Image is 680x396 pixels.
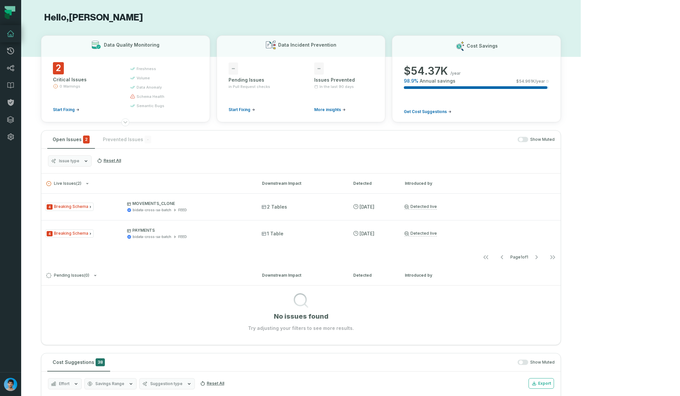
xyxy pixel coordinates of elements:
button: Open Issues [47,131,95,148]
span: - [314,62,324,75]
img: avatar of Omri Ildis [4,378,17,391]
h3: Cost Savings [467,43,498,49]
a: Detected live [404,231,437,236]
span: Severity [47,231,53,236]
button: Go to next page [529,251,544,264]
button: Cost Savings$54.37K/year98.9%Annual savings$54.961K/yearGet Cost Suggestions [392,35,561,122]
button: Data Quality Monitoring2Critical Issues0 WarningsStart Fixingfreshnessvolumedata anomalyschema he... [41,35,210,122]
button: Go to first page [478,251,494,264]
span: $ 54.961K /year [516,79,545,84]
span: semantic bugs [137,103,164,108]
h1: Hello, [PERSON_NAME] [41,12,561,23]
span: 38 [96,358,105,366]
span: 1 Table [262,230,283,237]
span: 2 Tables [262,204,287,210]
span: Live Issues ( 2 ) [46,181,81,186]
h3: Data Quality Monitoring [104,42,159,48]
button: Data Incident Prevention-Pending Issuesin Pull Request checksStart Fixing-Issues PreventedIn the ... [217,35,386,122]
span: /year [450,71,461,76]
h3: Data Incident Prevention [278,42,336,48]
div: bidata-cross-sa-batch [133,208,171,213]
span: Start Fixing [229,107,250,112]
a: Get Cost Suggestions [404,109,451,114]
button: Savings Range [84,378,137,389]
span: In the last 90 days [319,84,354,89]
div: Detected [353,180,393,186]
span: $ 54.37K [404,64,448,78]
span: 98.9 % [404,78,418,84]
div: FEED [178,234,187,239]
p: PAYMENTS [127,228,250,233]
span: Issue type [59,158,79,164]
div: Pending Issues [229,77,288,83]
button: Export [529,378,554,389]
span: Severity [47,204,53,210]
relative-time: Aug 14, 2025, 1:15 AM GMT+3 [360,231,374,236]
a: Start Fixing [229,107,255,112]
a: Detected live [404,204,437,210]
span: 0 Warnings [60,84,80,89]
span: volume [137,75,150,81]
p: MOVEMENTS_CLONE [127,201,250,206]
button: Go to last page [545,251,561,264]
span: Start Fixing [53,107,75,112]
span: Savings Range [95,381,124,386]
button: Reset All [94,155,124,166]
span: Suggestion type [150,381,183,386]
div: Introduced by [405,180,556,186]
h1: No issues found [274,312,328,321]
div: Downstream Impact [262,180,341,186]
span: data anomaly [137,85,162,90]
button: Go to previous page [494,251,510,264]
span: Pending Issues ( 0 ) [46,273,89,278]
div: Show Muted [113,360,555,365]
span: Issue Type [45,203,94,211]
span: schema health [137,94,164,99]
div: Live Issues(2) [41,193,561,265]
span: critical issues and errors combined [83,136,90,143]
button: Suggestion type [139,378,195,389]
span: More insights [314,107,341,112]
div: FEED [178,208,187,213]
button: Pending Issues(0) [46,273,250,278]
div: Pending Issues(0) [41,285,561,332]
button: Issue type [48,155,92,167]
div: Show Muted [159,137,555,142]
span: Get Cost Suggestions [404,109,447,114]
span: Issue Type [45,229,94,238]
span: freshness [137,66,156,71]
span: - [229,62,238,75]
button: Cost Suggestions [47,353,110,371]
relative-time: Aug 14, 2025, 1:15 AM GMT+3 [360,204,374,210]
ul: Page 1 of 1 [478,251,561,264]
div: Issues Prevented [314,77,373,83]
span: Effort [59,381,69,386]
button: Live Issues(2) [46,181,250,186]
button: Reset All [197,378,227,389]
button: Effort [48,378,82,389]
div: Critical Issues [53,76,118,83]
div: bidata-cross-sa-batch [133,234,171,239]
p: Try adjusting your filters to see more results. [248,325,354,332]
span: 2 [53,62,64,74]
nav: pagination [41,251,561,264]
div: Introduced by [405,272,556,278]
div: Downstream Impact [262,272,341,278]
div: Detected [353,272,393,278]
span: in Pull Request checks [229,84,270,89]
a: More insights [314,107,346,112]
a: Start Fixing [53,107,79,112]
span: Annual savings [420,78,455,84]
